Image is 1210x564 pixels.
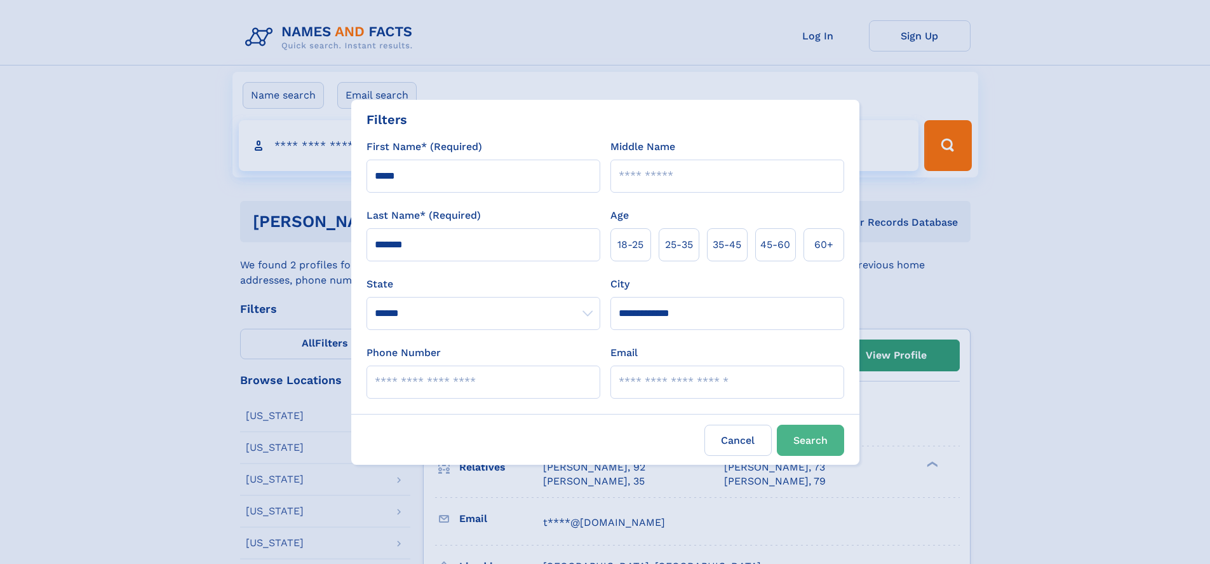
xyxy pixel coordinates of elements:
[713,237,741,252] span: 35‑45
[777,425,844,456] button: Search
[366,139,482,155] label: First Name* (Required)
[610,277,629,292] label: City
[610,208,629,223] label: Age
[366,345,441,361] label: Phone Number
[366,110,407,129] div: Filters
[610,345,638,361] label: Email
[665,237,693,252] span: 25‑35
[610,139,675,155] label: Middle Name
[366,277,600,292] label: State
[760,237,790,252] span: 45‑60
[366,208,481,223] label: Last Name* (Required)
[704,425,772,456] label: Cancel
[814,237,833,252] span: 60+
[617,237,643,252] span: 18‑25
